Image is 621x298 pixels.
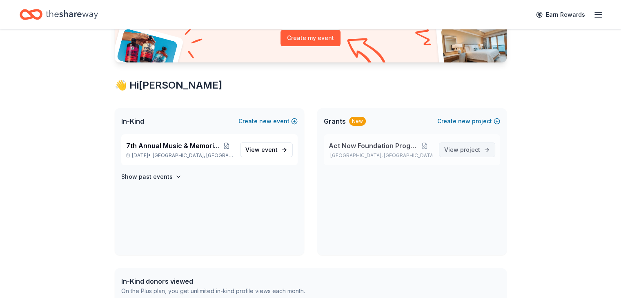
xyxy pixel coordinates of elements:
[259,116,272,126] span: new
[121,172,173,182] h4: Show past events
[324,116,346,126] span: Grants
[437,116,500,126] button: Createnewproject
[121,276,305,286] div: In-Kind donors viewed
[121,286,305,296] div: On the Plus plan, you get unlimited in-kind profile views each month.
[531,7,590,22] a: Earn Rewards
[329,141,418,151] span: Act Now Foundation Programs
[347,38,388,69] img: Curvy arrow
[238,116,298,126] button: Createnewevent
[329,152,432,159] p: [GEOGRAPHIC_DATA], [GEOGRAPHIC_DATA]
[444,145,480,155] span: View
[115,79,507,92] div: 👋 Hi [PERSON_NAME]
[153,152,233,159] span: [GEOGRAPHIC_DATA], [GEOGRAPHIC_DATA]
[245,145,278,155] span: View
[460,146,480,153] span: project
[261,146,278,153] span: event
[349,117,366,126] div: New
[126,152,234,159] p: [DATE] •
[126,141,220,151] span: 7th Annual Music & Memories Gala
[121,172,182,182] button: Show past events
[280,30,341,46] button: Create my event
[20,5,98,24] a: Home
[240,142,293,157] a: View event
[121,116,144,126] span: In-Kind
[439,142,495,157] a: View project
[458,116,470,126] span: new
